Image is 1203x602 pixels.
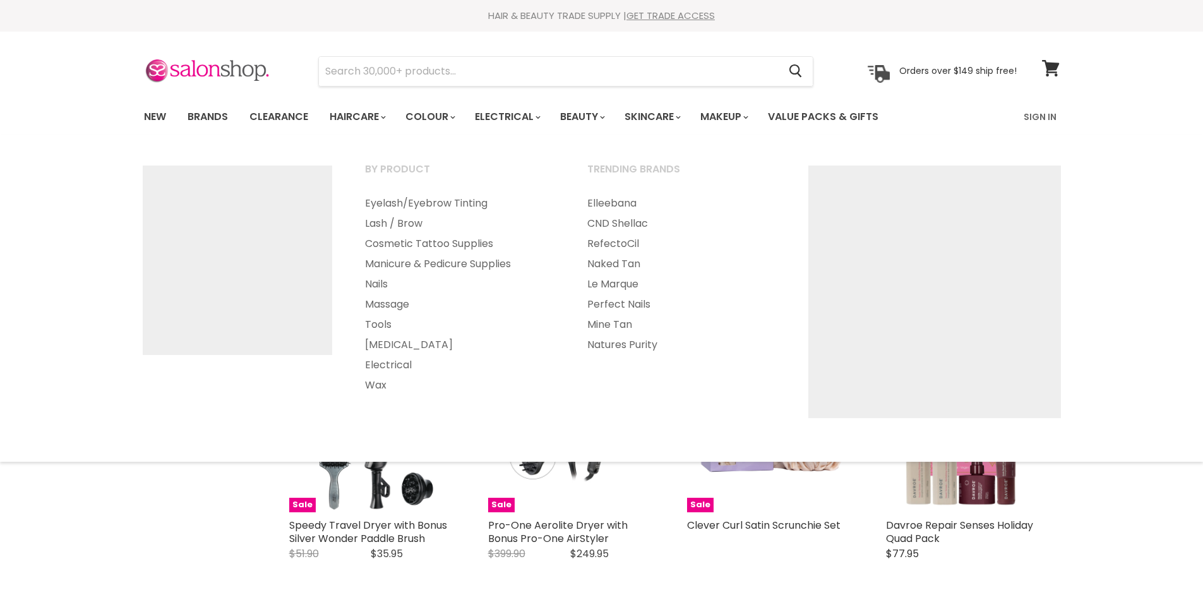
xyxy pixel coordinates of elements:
a: Massage [349,294,569,315]
a: Speedy Travel Dryer with Bonus Silver Wonder Paddle Brush [289,518,447,546]
iframe: Gorgias live chat messenger [1140,543,1190,589]
a: Colour [396,104,463,130]
a: Natures Purity [572,335,791,355]
a: RefectoCil [572,234,791,254]
a: Nails [349,274,569,294]
a: Manicure & Pedicure Supplies [349,254,569,274]
a: Elleebana [572,193,791,214]
a: Le Marque [572,274,791,294]
a: [MEDICAL_DATA] [349,335,569,355]
ul: Main menu [572,193,791,355]
span: $249.95 [570,546,609,561]
a: Brands [178,104,237,130]
a: New [135,104,176,130]
nav: Main [128,99,1075,135]
span: $399.90 [488,546,525,561]
a: CND Shellac [572,214,791,234]
a: GET TRADE ACCESS [626,9,715,22]
a: Sign In [1016,104,1064,130]
div: HAIR & BEAUTY TRADE SUPPLY | [128,9,1075,22]
a: By Product [349,159,569,191]
a: Trending Brands [572,159,791,191]
a: Beauty [551,104,613,130]
input: Search [319,57,779,86]
span: Sale [687,498,714,512]
ul: Main menu [349,193,569,395]
a: Naked Tan [572,254,791,274]
p: Orders over $149 ship free! [899,65,1017,76]
a: Skincare [615,104,688,130]
a: Eyelash/Eyebrow Tinting [349,193,569,214]
a: Perfect Nails [572,294,791,315]
a: Pro-One Aerolite Dryer with Bonus Pro-One AirStyler [488,518,628,546]
a: Haircare [320,104,393,130]
a: Tools [349,315,569,335]
a: Value Packs & Gifts [758,104,888,130]
a: Electrical [465,104,548,130]
span: $35.95 [371,546,403,561]
span: Sale [488,498,515,512]
a: Davroe Repair Senses Holiday Quad Pack [886,518,1033,546]
button: Search [779,57,813,86]
a: Mine Tan [572,315,791,335]
a: Wax [349,375,569,395]
a: Makeup [691,104,756,130]
ul: Main menu [135,99,952,135]
span: $77.95 [886,546,919,561]
a: Electrical [349,355,569,375]
a: Cosmetic Tattoo Supplies [349,234,569,254]
a: Lash / Brow [349,214,569,234]
span: Sale [289,498,316,512]
span: $51.90 [289,546,319,561]
a: Clearance [240,104,318,130]
form: Product [318,56,813,87]
a: Clever Curl Satin Scrunchie Set [687,518,841,533]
